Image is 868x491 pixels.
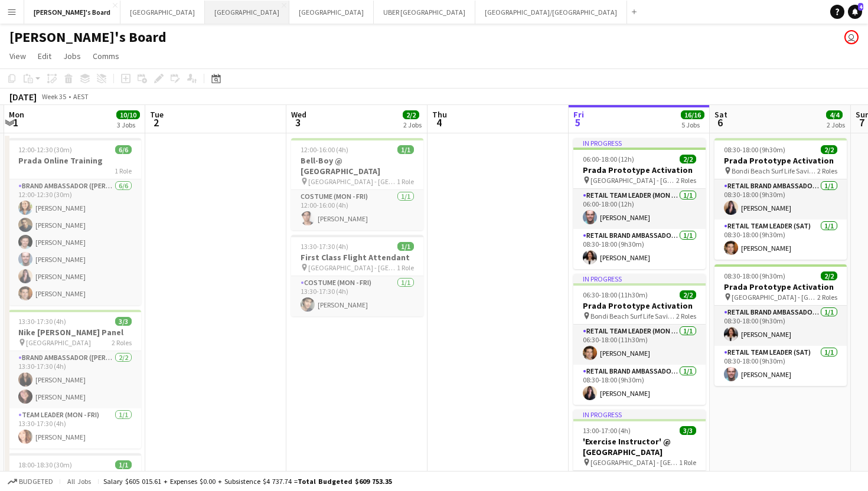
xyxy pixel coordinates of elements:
[821,145,837,154] span: 2/2
[817,166,837,175] span: 2 Roles
[291,138,423,230] app-job-card: 12:00-16:00 (4h)1/1Bell-Boy @ [GEOGRAPHIC_DATA] [GEOGRAPHIC_DATA] - [GEOGRAPHIC_DATA]1 RoleCostum...
[9,91,37,103] div: [DATE]
[714,138,847,260] app-job-card: 08:30-18:00 (9h30m)2/2Prada Prototype Activation Bondi Beach Surf Life Saving Club2 RolesRETAIL B...
[291,235,423,316] app-job-card: 13:30-17:30 (4h)1/1First Class Flight Attendant [GEOGRAPHIC_DATA] - [GEOGRAPHIC_DATA]1 RoleCostum...
[308,177,397,186] span: [GEOGRAPHIC_DATA] - [GEOGRAPHIC_DATA]
[826,110,843,119] span: 4/4
[714,264,847,386] app-job-card: 08:30-18:00 (9h30m)2/2Prada Prototype Activation [GEOGRAPHIC_DATA] - [GEOGRAPHIC_DATA]2 RolesRETA...
[9,28,167,46] h1: [PERSON_NAME]'s Board
[681,120,704,129] div: 5 Jobs
[572,116,584,129] span: 5
[9,51,26,61] span: View
[19,477,53,486] span: Budgeted
[115,460,132,469] span: 1/1
[289,1,374,24] button: [GEOGRAPHIC_DATA]
[308,263,397,272] span: [GEOGRAPHIC_DATA] - [GEOGRAPHIC_DATA]
[676,312,696,320] span: 2 Roles
[88,48,124,64] a: Comms
[432,109,447,120] span: Thu
[676,176,696,185] span: 2 Roles
[680,426,696,435] span: 3/3
[7,116,24,129] span: 1
[9,327,141,338] h3: Nike [PERSON_NAME] Panel
[291,109,306,120] span: Wed
[590,458,679,467] span: [GEOGRAPHIC_DATA] - [GEOGRAPHIC_DATA]
[403,110,419,119] span: 2/2
[26,338,91,347] span: [GEOGRAPHIC_DATA]
[150,109,164,120] span: Tue
[844,30,859,44] app-user-avatar: Tennille Moore
[65,477,93,486] span: All jobs
[115,317,132,326] span: 3/3
[583,426,631,435] span: 13:00-17:00 (4h)
[714,346,847,386] app-card-role: RETAIL Team Leader (Sat)1/108:30-18:00 (9h30m)[PERSON_NAME]
[18,317,66,326] span: 13:30-17:30 (4h)
[573,274,706,405] app-job-card: In progress06:30-18:00 (11h30m)2/2Prada Prototype Activation Bondi Beach Surf Life Saving Club2 R...
[680,290,696,299] span: 2/2
[9,179,141,305] app-card-role: Brand Ambassador ([PERSON_NAME])6/612:00-12:30 (30m)[PERSON_NAME][PERSON_NAME][PERSON_NAME][PERSO...
[9,408,141,449] app-card-role: Team Leader (Mon - Fri)1/113:30-17:30 (4h)[PERSON_NAME]
[573,189,706,229] app-card-role: RETAIL Team Leader (Mon - Fri)1/106:00-18:00 (12h)[PERSON_NAME]
[5,48,31,64] a: View
[821,271,837,280] span: 2/2
[9,310,141,449] app-job-card: 13:30-17:30 (4h)3/3Nike [PERSON_NAME] Panel [GEOGRAPHIC_DATA]2 RolesBrand Ambassador ([PERSON_NAM...
[291,252,423,263] h3: First Class Flight Attendant
[573,165,706,175] h3: Prada Prototype Activation
[827,120,845,129] div: 2 Jobs
[573,410,706,419] div: In progress
[39,92,68,101] span: Week 35
[33,48,56,64] a: Edit
[573,300,706,311] h3: Prada Prototype Activation
[573,325,706,365] app-card-role: RETAIL Team Leader (Mon - Fri)1/106:30-18:00 (11h30m)[PERSON_NAME]
[9,138,141,305] app-job-card: 12:00-12:30 (30m)6/6Prada Online Training1 RoleBrand Ambassador ([PERSON_NAME])6/612:00-12:30 (30...
[103,477,392,486] div: Salary $605 015.61 + Expenses $0.00 + Subsistence $4 737.74 =
[817,293,837,302] span: 2 Roles
[583,290,648,299] span: 06:30-18:00 (11h30m)
[301,242,348,251] span: 13:30-17:30 (4h)
[38,51,51,61] span: Edit
[714,281,847,292] h3: Prada Prototype Activation
[397,145,414,154] span: 1/1
[573,138,706,269] app-job-card: In progress06:00-18:00 (12h)2/2Prada Prototype Activation [GEOGRAPHIC_DATA] - [GEOGRAPHIC_DATA]2 ...
[573,109,584,120] span: Fri
[573,274,706,283] div: In progress
[680,155,696,163] span: 2/2
[714,179,847,220] app-card-role: RETAIL Brand Ambassador ([DATE])1/108:30-18:00 (9h30m)[PERSON_NAME]
[9,109,24,120] span: Mon
[397,263,414,272] span: 1 Role
[403,120,422,129] div: 2 Jobs
[714,306,847,346] app-card-role: RETAIL Brand Ambassador ([DATE])1/108:30-18:00 (9h30m)[PERSON_NAME]
[713,116,727,129] span: 6
[848,5,862,19] a: 4
[724,271,785,280] span: 08:30-18:00 (9h30m)
[724,145,785,154] span: 08:30-18:00 (9h30m)
[116,110,140,119] span: 10/10
[9,351,141,408] app-card-role: Brand Ambassador ([PERSON_NAME])2/213:30-17:30 (4h)[PERSON_NAME][PERSON_NAME]
[714,155,847,166] h3: Prada Prototype Activation
[117,120,139,129] div: 3 Jobs
[9,155,141,166] h3: Prada Online Training
[289,116,306,129] span: 3
[18,460,72,469] span: 18:00-18:30 (30m)
[714,220,847,260] app-card-role: RETAIL Team Leader (Sat)1/108:30-18:00 (9h30m)[PERSON_NAME]
[732,166,817,175] span: Bondi Beach Surf Life Saving Club
[679,458,696,467] span: 1 Role
[63,51,81,61] span: Jobs
[24,1,120,24] button: [PERSON_NAME]'s Board
[120,1,205,24] button: [GEOGRAPHIC_DATA]
[205,1,289,24] button: [GEOGRAPHIC_DATA]
[298,477,392,486] span: Total Budgeted $609 753.35
[73,92,89,101] div: AEST
[573,365,706,405] app-card-role: RETAIL Brand Ambassador (Mon - Fri)1/108:30-18:00 (9h30m)[PERSON_NAME]
[291,276,423,316] app-card-role: Costume (Mon - Fri)1/113:30-17:30 (4h)[PERSON_NAME]
[714,109,727,120] span: Sat
[590,176,676,185] span: [GEOGRAPHIC_DATA] - [GEOGRAPHIC_DATA]
[573,229,706,269] app-card-role: RETAIL Brand Ambassador (Mon - Fri)1/108:30-18:00 (9h30m)[PERSON_NAME]
[590,312,676,320] span: Bondi Beach Surf Life Saving Club
[115,145,132,154] span: 6/6
[115,166,132,175] span: 1 Role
